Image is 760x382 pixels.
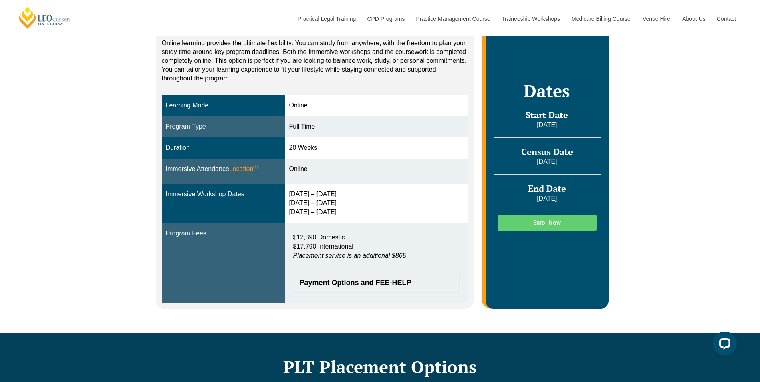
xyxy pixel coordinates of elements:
[706,328,740,362] iframe: LiveChat chat widget
[293,243,353,250] span: $17,790 International
[711,2,742,36] a: Contact
[162,39,468,83] p: Online learning provides the ultimate flexibility: You can study from anywhere, with the freedom ...
[526,109,568,121] span: Start Date
[637,2,676,36] a: Venue Hire
[18,6,71,29] a: [PERSON_NAME] Centre for Law
[289,122,464,131] div: Full Time
[156,8,474,308] div: Tabs. Open items with Enter or Space, close with Escape and navigate using the Arrow keys.
[494,81,600,101] h2: Dates
[253,164,258,170] sup: ⓘ
[293,234,345,241] span: $12,390 Domestic
[410,2,496,36] a: Practice Management Course
[496,2,565,36] a: Traineeship Workshops
[166,143,281,153] div: Duration
[293,252,406,259] em: Placement service is an additional $865
[521,146,573,157] span: Census Date
[292,2,361,36] a: Practical Legal Training
[299,279,445,286] span: Payment Options and FEE-HELP
[166,229,281,238] div: Program Fees
[166,165,281,174] div: Immersive Attendance
[152,357,609,377] h2: PLT Placement Options
[565,2,637,36] a: Medicare Billing Course
[166,190,281,199] div: Immersive Workshop Dates
[494,194,600,203] p: [DATE]
[289,101,464,110] div: Online
[229,165,258,174] span: Location
[361,2,410,36] a: CPD Programs
[166,101,281,110] div: Learning Mode
[528,183,566,194] span: End Date
[289,165,464,174] div: Online
[289,143,464,153] div: 20 Weeks
[498,215,596,231] a: Enrol Now
[676,2,711,36] a: About Us
[166,122,281,131] div: Program Type
[494,121,600,129] p: [DATE]
[289,190,464,217] div: [DATE] – [DATE] [DATE] – [DATE] [DATE] – [DATE]
[494,157,600,166] p: [DATE]
[533,220,561,226] span: Enrol Now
